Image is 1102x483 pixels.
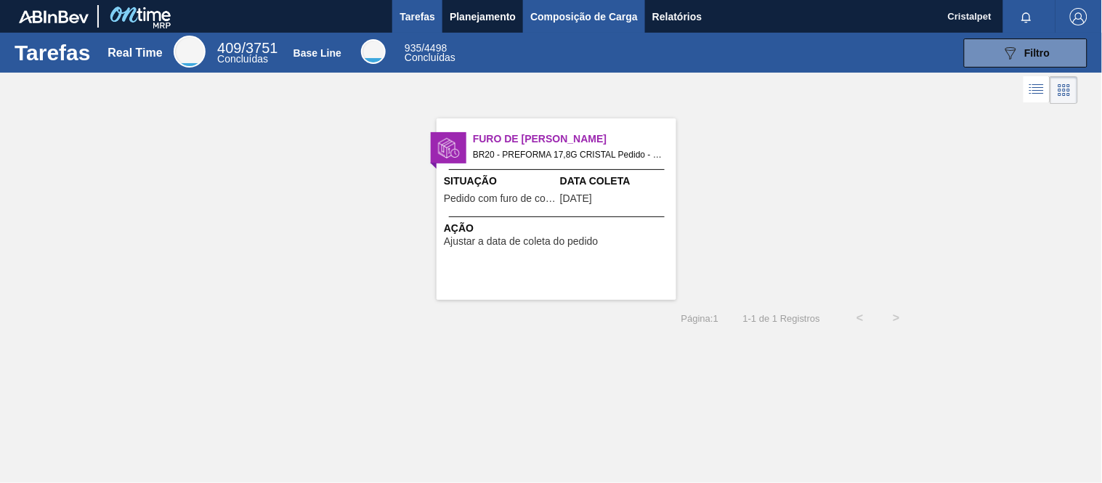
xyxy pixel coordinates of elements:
span: Data Coleta [560,174,673,189]
div: Base Line [293,47,341,59]
span: Ação [444,221,673,236]
div: Visão em Cards [1050,76,1078,104]
button: > [878,300,915,336]
span: Ajustar a data de coleta do pedido [444,236,599,247]
img: TNhmsLtSVTkK8tSr43FrP2fwEKptu5GPRR3wAAAABJRU5ErkJggg== [19,10,89,23]
span: Relatórios [652,8,702,25]
span: Filtro [1025,47,1050,59]
div: Real Time [217,42,277,64]
span: BR20 - PREFORMA 17,8G CRISTAL Pedido - 1963704 [473,147,665,163]
span: Concluídas [405,52,455,63]
button: Filtro [964,38,1087,68]
div: Real Time [108,46,162,60]
span: / 3751 [217,40,277,56]
span: Planejamento [450,8,516,25]
span: Tarefas [400,8,435,25]
h1: Tarefas [15,44,91,61]
span: 935 [405,42,421,54]
button: < [842,300,878,336]
span: Composição de Carga [530,8,638,25]
div: Visão em Lista [1024,76,1050,104]
div: Real Time [174,36,206,68]
img: Logout [1070,8,1087,25]
span: / 4498 [405,42,447,54]
span: Furo de Coleta [473,131,676,147]
span: Concluídas [217,53,268,65]
span: Página : 1 [681,313,718,324]
div: Base Line [405,44,455,62]
span: 1 - 1 de 1 Registros [740,313,820,324]
span: Situação [444,174,556,189]
span: 409 [217,40,241,56]
span: Pedido com furo de coleta [444,193,556,204]
img: status [438,137,460,159]
span: 01/08/2025 [560,193,592,204]
button: Notificações [1003,7,1050,27]
div: Base Line [361,39,386,64]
